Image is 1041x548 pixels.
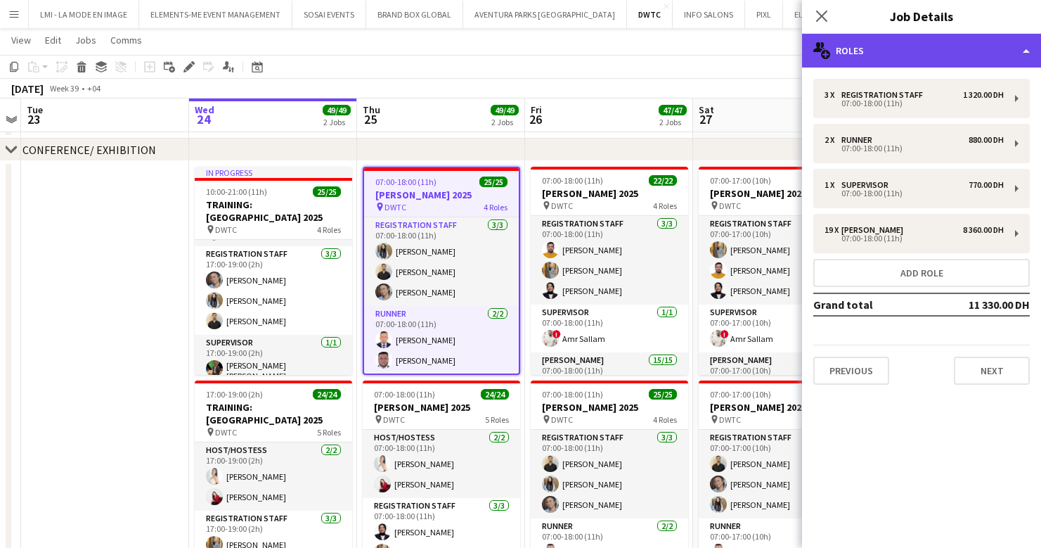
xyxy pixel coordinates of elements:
[70,31,102,49] a: Jobs
[531,167,688,375] app-job-card: 07:00-18:00 (11h)22/22[PERSON_NAME] 2025 DWTC4 RolesRegistration Staff3/307:00-18:00 (11h)[PERSON...
[105,31,148,49] a: Comms
[720,330,729,338] span: !
[29,1,139,28] button: LMI - LA MODE EN IMAGE
[802,7,1041,25] h3: Job Details
[551,200,573,211] span: DWTC
[699,103,714,116] span: Sat
[719,414,741,425] span: DWTC
[479,177,507,187] span: 25/25
[195,442,352,511] app-card-role: Host/Hostess2/217:00-19:00 (2h)[PERSON_NAME][PERSON_NAME]
[215,427,237,438] span: DWTC
[542,389,603,400] span: 07:00-18:00 (11h)
[45,34,61,46] span: Edit
[323,105,351,115] span: 49/49
[363,401,520,414] h3: [PERSON_NAME] 2025
[813,259,1030,287] button: Add role
[552,330,561,338] span: !
[699,305,856,352] app-card-role: Supervisor1/107:00-17:00 (10h)!Amr Sallam
[813,357,889,385] button: Previous
[825,180,841,190] div: 1 x
[22,143,156,157] div: CONFERENCE/ EXHIBITION
[969,135,1004,145] div: 880.00 DH
[485,414,509,425] span: 5 Roles
[206,186,267,197] span: 10:00-21:00 (11h)
[783,1,836,28] button: ELEVATE
[825,145,1004,152] div: 07:00-18:00 (11h)
[195,198,352,224] h3: TRAINING: [GEOGRAPHIC_DATA] 2025
[542,175,603,186] span: 07:00-18:00 (11h)
[384,202,406,212] span: DWTC
[653,200,677,211] span: 4 Roles
[659,117,686,127] div: 2 Jobs
[841,225,909,235] div: [PERSON_NAME]
[699,216,856,305] app-card-role: Registration Staff3/307:00-17:00 (10h)[PERSON_NAME][PERSON_NAME][PERSON_NAME]
[27,103,43,116] span: Tue
[25,111,43,127] span: 23
[361,111,380,127] span: 25
[697,111,714,127] span: 27
[363,430,520,498] app-card-role: Host/Hostess2/207:00-18:00 (11h)[PERSON_NAME][PERSON_NAME]
[710,389,771,400] span: 07:00-17:00 (10h)
[383,414,405,425] span: DWTC
[841,180,894,190] div: Supervisor
[649,175,677,186] span: 22/22
[825,100,1004,107] div: 07:00-18:00 (11h)
[313,186,341,197] span: 25/25
[825,235,1004,242] div: 07:00-18:00 (11h)
[531,187,688,200] h3: [PERSON_NAME] 2025
[491,105,519,115] span: 49/49
[841,135,878,145] div: Runner
[825,225,841,235] div: 19 x
[6,31,37,49] a: View
[529,111,542,127] span: 26
[699,187,856,200] h3: [PERSON_NAME] 2025
[366,1,463,28] button: BRAND BOX GLOBAL
[484,202,507,212] span: 4 Roles
[87,83,101,94] div: +04
[317,427,341,438] span: 5 Roles
[323,117,350,127] div: 2 Jobs
[969,180,1004,190] div: 770.00 DH
[531,401,688,414] h3: [PERSON_NAME] 2025
[531,430,688,518] app-card-role: Registration Staff3/307:00-18:00 (11h)[PERSON_NAME][PERSON_NAME][PERSON_NAME]
[813,293,941,316] td: Grand total
[110,34,142,46] span: Comms
[699,167,856,375] app-job-card: 07:00-17:00 (10h)22/22[PERSON_NAME] 2025 DWTC4 RolesRegistration Staff3/307:00-17:00 (10h)[PERSON...
[195,167,352,178] div: In progress
[11,34,31,46] span: View
[531,103,542,116] span: Fri
[364,189,519,201] h3: [PERSON_NAME] 2025
[963,90,1004,100] div: 1 320.00 DH
[317,224,341,235] span: 4 Roles
[374,389,435,400] span: 07:00-18:00 (11h)
[195,246,352,335] app-card-role: Registration Staff3/317:00-19:00 (2h)[PERSON_NAME][PERSON_NAME][PERSON_NAME]
[825,135,841,145] div: 2 x
[11,82,44,96] div: [DATE]
[954,357,1030,385] button: Next
[39,31,67,49] a: Edit
[825,90,841,100] div: 3 x
[292,1,366,28] button: SOSAI EVENTS
[195,167,352,375] app-job-card: In progress10:00-21:00 (11h)25/25TRAINING: [GEOGRAPHIC_DATA] 2025 DWTC4 RolesRunner2/210:00-21:00...
[699,401,856,414] h3: [PERSON_NAME] 2025
[363,167,520,375] div: 07:00-18:00 (11h)25/25[PERSON_NAME] 2025 DWTC4 RolesRegistration Staff3/307:00-18:00 (11h)[PERSON...
[673,1,745,28] button: INFO SALONS
[364,217,519,306] app-card-role: Registration Staff3/307:00-18:00 (11h)[PERSON_NAME][PERSON_NAME][PERSON_NAME]
[215,224,237,235] span: DWTC
[531,305,688,352] app-card-role: Supervisor1/107:00-18:00 (11h)!Amr Sallam
[699,430,856,518] app-card-role: Registration Staff3/307:00-17:00 (10h)[PERSON_NAME][PERSON_NAME][PERSON_NAME]
[363,103,380,116] span: Thu
[659,105,687,115] span: 47/47
[193,111,214,127] span: 24
[195,335,352,387] app-card-role: Supervisor1/117:00-19:00 (2h)[PERSON_NAME] [PERSON_NAME]
[46,83,82,94] span: Week 39
[491,117,518,127] div: 2 Jobs
[802,34,1041,68] div: Roles
[375,177,437,187] span: 07:00-18:00 (11h)
[206,389,263,400] span: 17:00-19:00 (2h)
[653,414,677,425] span: 4 Roles
[941,293,1030,316] td: 11 330.00 DH
[841,90,929,100] div: Registration Staff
